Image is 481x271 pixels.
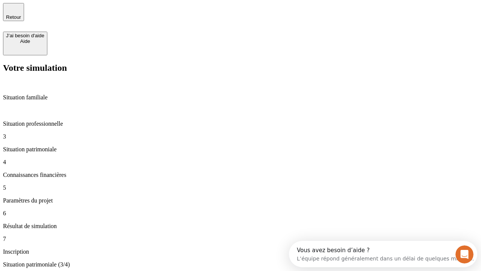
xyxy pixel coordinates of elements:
div: Ouvrir le Messenger Intercom [3,3,207,24]
span: Retour [6,14,21,20]
div: Vous avez besoin d’aide ? [8,6,185,12]
h2: Votre simulation [3,63,478,73]
p: Résultat de simulation [3,223,478,230]
p: Situation professionnelle [3,120,478,127]
p: 7 [3,236,478,242]
p: 3 [3,133,478,140]
div: J’ai besoin d'aide [6,33,44,38]
p: Situation patrimoniale (3/4) [3,261,478,268]
p: 4 [3,159,478,166]
p: Paramètres du projet [3,197,478,204]
div: Aide [6,38,44,44]
p: Situation patrimoniale [3,146,478,153]
p: Inscription [3,248,478,255]
iframe: Intercom live chat discovery launcher [289,241,477,267]
button: J’ai besoin d'aideAide [3,32,47,55]
p: Connaissances financières [3,172,478,178]
p: Situation familiale [3,94,478,101]
button: Retour [3,3,24,21]
p: 6 [3,210,478,217]
p: 5 [3,184,478,191]
iframe: Intercom live chat [455,245,473,263]
div: L’équipe répond généralement dans un délai de quelques minutes. [8,12,185,20]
